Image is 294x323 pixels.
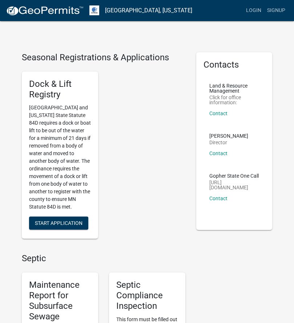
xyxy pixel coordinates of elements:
[264,4,288,17] a: Signup
[243,4,264,17] a: Login
[209,140,248,145] p: Director
[209,83,259,93] p: Land & Resource Management
[89,5,99,15] img: Otter Tail County, Minnesota
[105,4,192,17] a: [GEOGRAPHIC_DATA], [US_STATE]
[209,95,259,105] p: Click for office information:
[29,217,88,230] button: Start Application
[29,104,91,211] p: [GEOGRAPHIC_DATA] and [US_STATE] State Statute 84D requires a dock or boat lift to be out of the ...
[209,133,248,138] p: [PERSON_NAME]
[209,195,227,201] a: Contact
[209,110,227,116] a: Contact
[116,280,178,311] h5: Septic Compliance Inspection
[209,173,259,178] p: Gopher State One Call
[209,180,259,190] p: [URL][DOMAIN_NAME]
[209,150,227,156] a: Contact
[35,220,82,226] span: Start Application
[29,79,91,100] h5: Dock & Lift Registry
[204,60,265,70] h5: Contacts
[22,253,185,264] h4: Septic
[22,52,185,63] h4: Seasonal Registrations & Applications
